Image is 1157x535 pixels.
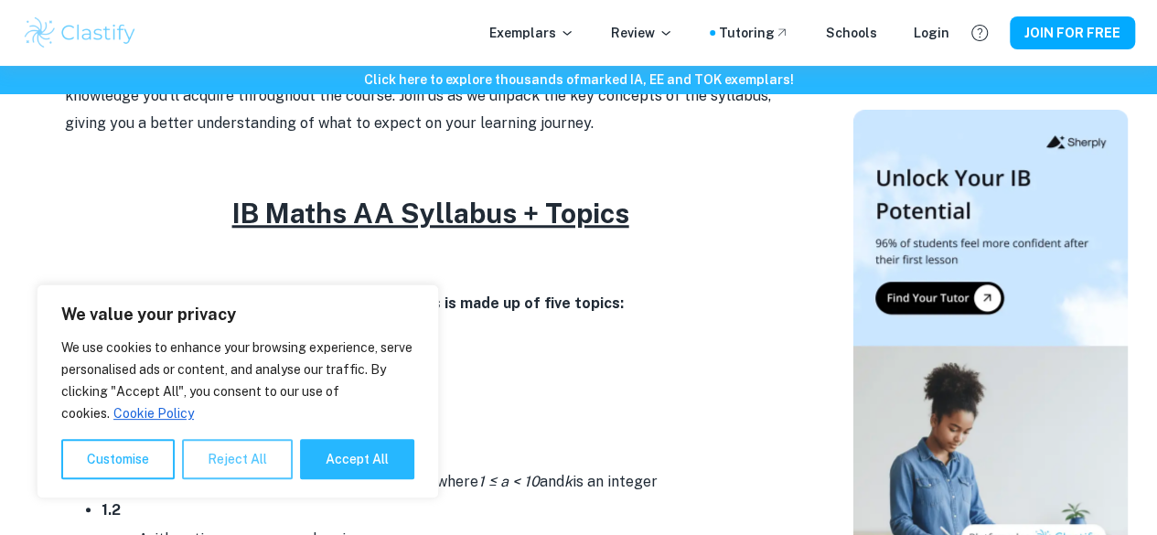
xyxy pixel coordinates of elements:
a: Schools [826,23,877,43]
i: 1 ≤ a < 10 [478,472,540,489]
button: Help and Feedback [964,17,995,48]
p: Review [611,23,673,43]
p: Exploring the IB Mathematics Analysis & Approaches syllabus provides a clear view of the skills a... [65,55,797,138]
strong: 1.2 [102,501,121,519]
p: We use cookies to enhance your browsing experience, serve personalised ads or content, and analys... [61,337,414,424]
i: k [564,472,573,489]
u: IB Maths AA Syllabus + Topics [232,197,629,230]
img: Clastify logo [22,15,138,51]
button: JOIN FOR FREE [1010,16,1135,49]
button: Reject All [182,439,293,479]
a: Login [914,23,949,43]
li: Operations with numbers in the form where and is an integer [138,464,797,496]
p: We value your privacy [61,304,414,326]
button: Customise [61,439,175,479]
a: Cookie Policy [112,405,195,422]
h6: Click here to explore thousands of marked IA, EE and TOK exemplars ! [4,70,1153,90]
div: We value your privacy [37,284,439,498]
p: Exemplars [489,23,574,43]
button: Accept All [300,439,414,479]
a: Tutoring [719,23,789,43]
